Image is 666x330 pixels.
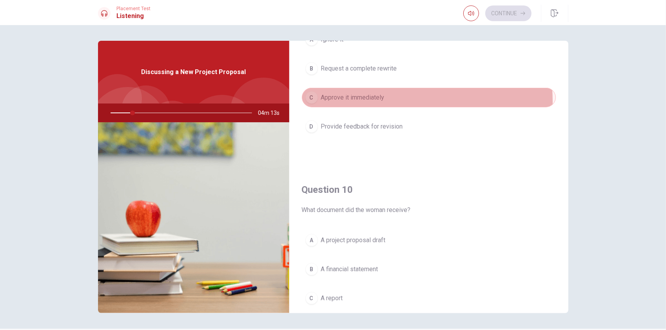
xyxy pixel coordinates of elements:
img: Discussing a New Project Proposal [98,122,289,313]
div: C [305,91,318,104]
div: A [305,234,318,247]
span: A project proposal draft [321,236,386,245]
div: C [305,292,318,305]
button: BA financial statement [302,259,556,279]
span: Provide feedback for revision [321,122,403,131]
span: Placement Test [117,6,151,11]
button: BRequest a complete rewrite [302,59,556,78]
span: Discussing a New Project Proposal [141,67,246,77]
span: What document did the woman receive? [302,205,556,215]
span: 04m 13s [258,103,286,122]
span: A financial statement [321,265,378,274]
div: D [305,120,318,133]
h1: Listening [117,11,151,21]
span: A report [321,294,343,303]
h4: Question 10 [302,183,556,196]
button: CApprove it immediately [302,88,556,107]
div: B [305,62,318,75]
div: B [305,263,318,276]
button: CA report [302,288,556,308]
button: AA project proposal draft [302,230,556,250]
button: DProvide feedback for revision [302,117,556,136]
span: Approve it immediately [321,93,385,102]
span: Request a complete rewrite [321,64,397,73]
